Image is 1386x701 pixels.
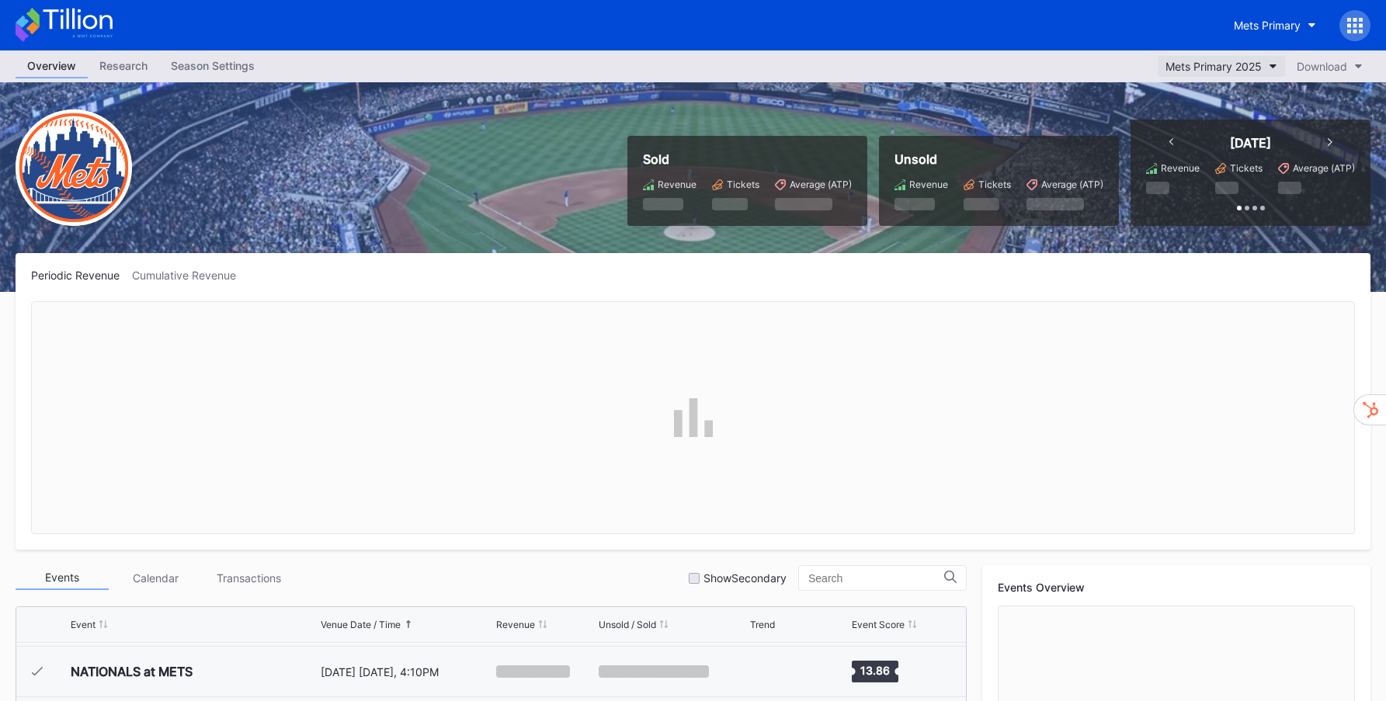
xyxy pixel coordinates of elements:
div: Research [88,54,159,77]
div: Periodic Revenue [31,269,132,282]
input: Search [808,572,944,585]
div: Trend [750,619,775,630]
img: New-York-Mets-Transparent.png [16,109,132,226]
div: [DATE] [1230,135,1271,151]
div: Revenue [909,179,948,190]
div: Average (ATP) [1041,179,1103,190]
div: Mets Primary 2025 [1165,60,1262,73]
svg: Chart title [750,652,797,691]
div: Events Overview [998,581,1355,594]
div: Transactions [202,566,295,590]
div: Cumulative Revenue [132,269,248,282]
div: Revenue [1161,162,1200,174]
div: Event [71,619,96,630]
button: Mets Primary 2025 [1158,56,1285,77]
div: Events [16,566,109,590]
div: Calendar [109,566,202,590]
div: Average (ATP) [1293,162,1355,174]
div: NATIONALS at METS [71,664,193,679]
div: Mets Primary [1234,19,1301,32]
div: Tickets [727,179,759,190]
div: Show Secondary [703,571,787,585]
a: Overview [16,54,88,78]
div: Unsold [894,151,1103,167]
div: Revenue [496,619,535,630]
button: Download [1289,56,1370,77]
button: Mets Primary [1222,11,1328,40]
div: Event Score [852,619,905,630]
div: Tickets [978,179,1011,190]
a: Season Settings [159,54,266,78]
div: Unsold / Sold [599,619,656,630]
div: Download [1297,60,1347,73]
div: Average (ATP) [790,179,852,190]
div: Sold [643,151,852,167]
text: 13.86 [860,664,890,677]
div: Venue Date / Time [321,619,401,630]
a: Research [88,54,159,78]
div: Tickets [1230,162,1263,174]
div: [DATE] [DATE], 4:10PM [321,665,493,678]
div: Season Settings [159,54,266,77]
div: Revenue [658,179,696,190]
